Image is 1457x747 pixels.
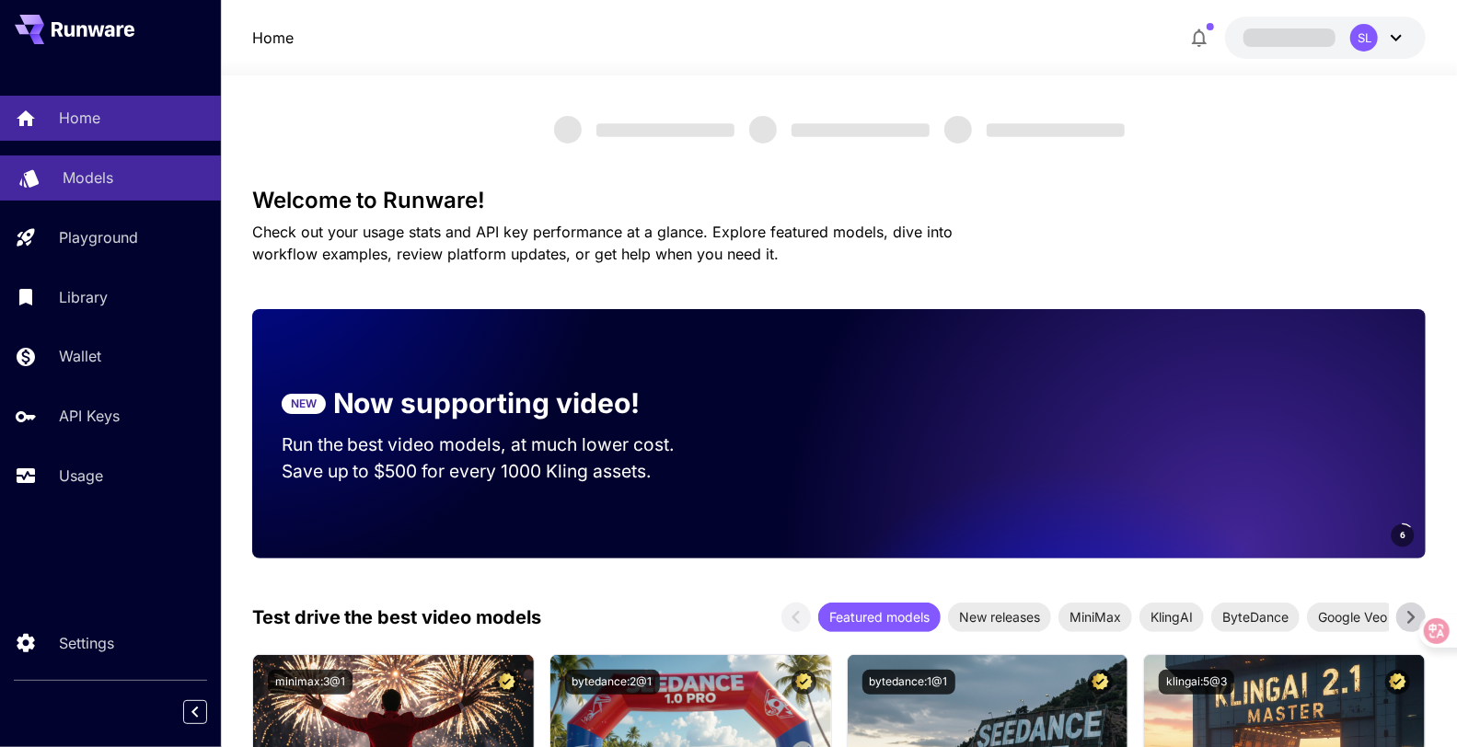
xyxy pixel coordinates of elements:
[252,27,294,49] nav: breadcrumb
[494,670,519,695] button: Certified Model – Vetted for best performance and includes a commercial license.
[1307,603,1398,632] div: Google Veo
[59,405,120,427] p: API Keys
[252,603,542,631] p: Test drive the best video models
[1350,24,1378,52] div: SL
[818,603,941,632] div: Featured models
[252,223,954,263] span: Check out your usage stats and API key performance at a glance. Explore featured models, dive int...
[1139,607,1204,626] span: KlingAI
[252,188,1427,213] h3: Welcome to Runware!
[197,695,221,729] div: Collapse sidebar
[59,286,108,308] p: Library
[1088,670,1113,695] button: Certified Model – Vetted for best performance and includes a commercial license.
[948,603,1051,632] div: New releases
[1058,603,1132,632] div: MiniMax
[948,607,1051,626] span: New releases
[268,670,353,695] button: minimax:3@1
[1211,603,1300,632] div: ByteDance
[1211,607,1300,626] span: ByteDance
[59,107,100,129] p: Home
[818,607,941,626] span: Featured models
[333,383,641,424] p: Now supporting video!
[1400,528,1405,542] span: 6
[183,700,207,724] button: Collapse sidebar
[291,396,317,412] p: NEW
[59,226,138,248] p: Playground
[282,458,711,485] p: Save up to $500 for every 1000 Kling assets.
[1385,670,1410,695] button: Certified Model – Vetted for best performance and includes a commercial license.
[1225,17,1426,59] button: SL
[59,465,103,487] p: Usage
[59,632,114,654] p: Settings
[59,345,101,367] p: Wallet
[252,27,294,49] a: Home
[792,670,816,695] button: Certified Model – Vetted for best performance and includes a commercial license.
[1058,607,1132,626] span: MiniMax
[862,670,955,695] button: bytedance:1@1
[1139,603,1204,632] div: KlingAI
[565,670,660,695] button: bytedance:2@1
[1159,670,1234,695] button: klingai:5@3
[1307,607,1398,626] span: Google Veo
[282,431,711,458] p: Run the best video models, at much lower cost.
[63,167,113,189] p: Models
